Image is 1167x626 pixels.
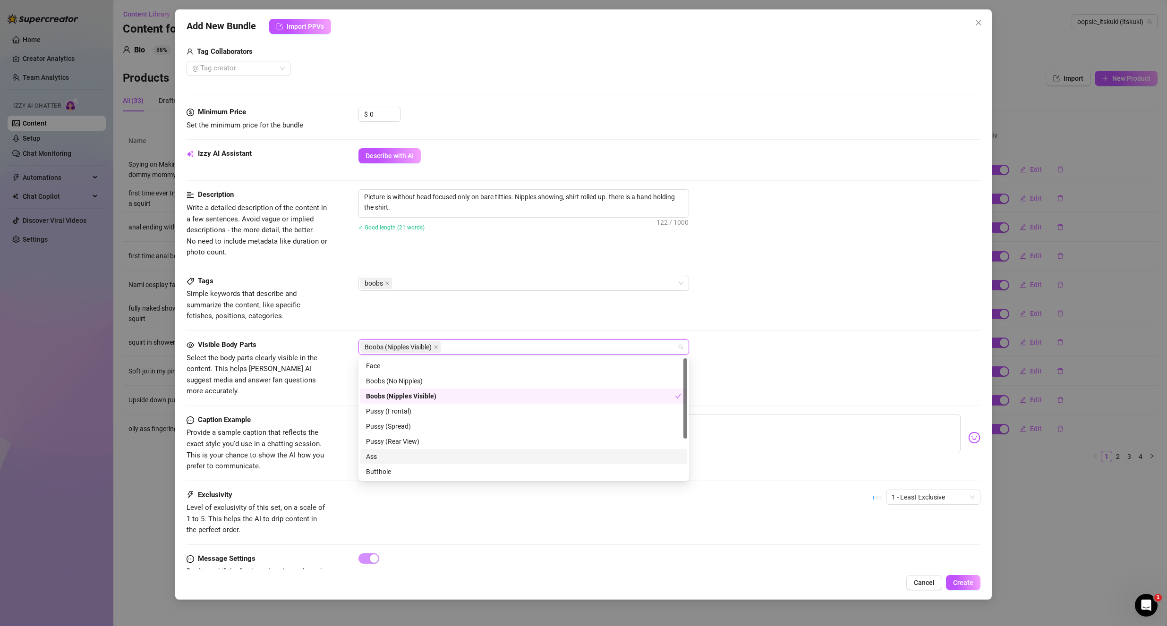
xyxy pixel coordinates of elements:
strong: Tags [198,277,213,285]
div: Boobs (Nipples Visible) [360,389,687,404]
button: Cancel [906,575,942,590]
span: Describe with AI [366,152,414,160]
button: Create [946,575,980,590]
strong: Izzy AI Assistant [198,149,252,158]
span: Write a detailed description of the content in a few sentences. Avoid vague or implied descriptio... [187,203,327,256]
span: Close [971,19,986,26]
strong: Caption Example [198,415,251,424]
span: Cancel [914,579,935,586]
div: Face [366,361,681,371]
span: check [675,393,681,399]
span: Boobs (Nipples Visible) [365,342,432,352]
span: close [975,19,982,26]
div: Boobs (No Nipples) [366,376,681,386]
span: dollar [187,107,194,118]
div: Pussy (Frontal) [360,404,687,419]
span: Import PPVs [287,23,324,30]
div: Pussy (Frontal) [366,406,681,416]
span: import [276,23,283,30]
div: Pussy (Spread) [366,421,681,431]
strong: Exclusivity [198,491,232,499]
span: Level of exclusivity of this set, on a scale of 1 to 5. This helps the AI to drip content in the ... [187,503,325,534]
span: user [187,46,193,58]
div: Pussy (Rear View) [360,434,687,449]
div: Boobs (No Nipples) [360,373,687,389]
span: close [385,281,390,286]
span: message [187,415,194,426]
span: Provide a sample caption that reflects the exact style you'd use in a chatting session. This is y... [187,428,324,470]
img: svg%3e [968,431,980,444]
div: Ass [366,451,681,462]
span: boobs [360,278,392,289]
textarea: Picture is without head focused only on bare titties. Nipples showing, shirt rolled up. there is ... [359,190,689,214]
span: align-left [187,189,194,201]
div: Pussy (Spread) [360,419,687,434]
span: Simple keywords that describe and summarize the content, like specific fetishes, positions, categ... [187,289,300,320]
button: Describe with AI [358,148,421,163]
span: close [434,345,438,349]
div: Face [360,358,687,373]
div: Pussy (Rear View) [366,436,681,447]
span: boobs [365,278,383,288]
span: 1 [1154,594,1162,601]
span: message [187,553,194,565]
span: Create [953,579,973,586]
span: Set the minimum price for the bundle [187,121,303,129]
span: ✓ Good length (21 words) [358,224,425,231]
strong: Message Settings [198,554,256,563]
span: thunderbolt [187,490,194,501]
button: Import PPVs [269,19,331,34]
span: 1 - Least Exclusive [892,490,975,504]
span: Add New Bundle [187,19,256,34]
div: Butthole [366,466,681,477]
iframe: Intercom live chat [1135,594,1158,617]
span: Don't send if the fan has already purchased any media in this bundle. [187,567,322,587]
span: eye [187,341,194,349]
strong: Tag Collaborators [197,47,253,56]
strong: Minimum Price [198,108,246,116]
span: tag [187,278,194,285]
span: Select the body parts clearly visible in the content. This helps [PERSON_NAME] AI suggest media a... [187,354,317,396]
button: Close [971,15,986,30]
span: Boobs (Nipples Visible) [360,341,441,353]
div: Ass [360,449,687,464]
div: Boobs (Nipples Visible) [366,391,675,401]
strong: Visible Body Parts [198,340,256,349]
div: Butthole [360,464,687,479]
strong: Description [198,190,234,199]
